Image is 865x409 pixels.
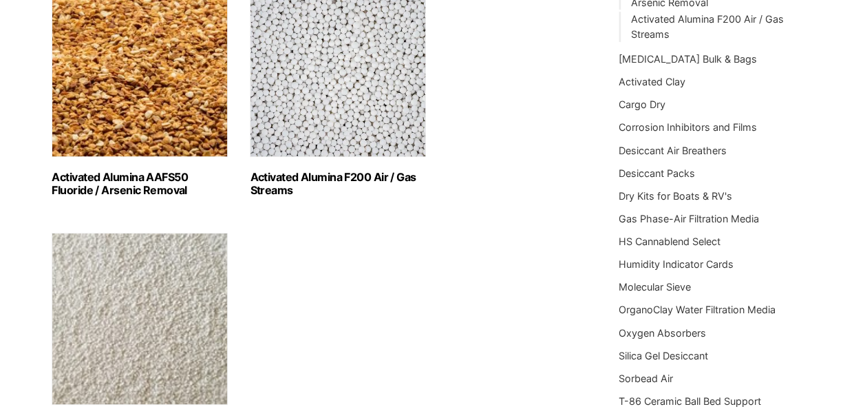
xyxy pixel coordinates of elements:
a: [MEDICAL_DATA] Bulk & Bags [619,53,757,65]
a: OrganoClay Water Filtration Media [619,304,776,315]
a: Gas Phase-Air Filtration Media [619,213,759,224]
h2: Activated Alumina F200 Air / Gas Streams [250,171,426,197]
a: Desiccant Packs [619,167,695,179]
a: Silica Gel Desiccant [619,350,708,361]
a: Oxygen Absorbers [619,327,706,339]
img: Activated Alumina AA400G Fluoride / Arsenic Removal [52,233,228,405]
a: Activated Clay [619,76,685,87]
h2: Activated Alumina AAFS50 Fluoride / Arsenic Removal [52,171,228,197]
a: Desiccant Air Breathers [619,145,727,156]
a: Molecular Sieve [619,281,691,293]
a: Activated Alumina F200 Air / Gas Streams [631,13,784,40]
a: Corrosion Inhibitors and Films [619,121,757,133]
a: Cargo Dry [619,98,665,110]
a: T-86 Ceramic Ball Bed Support [619,395,761,407]
a: Sorbead Air [619,373,673,384]
a: HS Cannablend Select [619,235,720,247]
a: Humidity Indicator Cards [619,258,734,270]
a: Dry Kits for Boats & RV's [619,190,732,202]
